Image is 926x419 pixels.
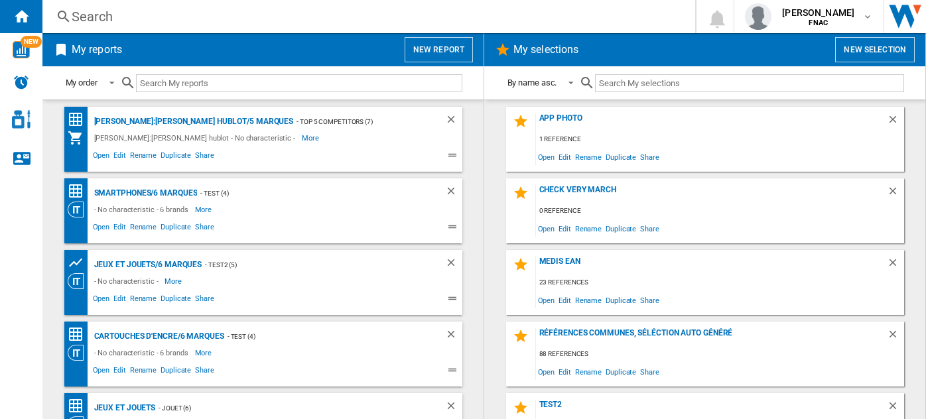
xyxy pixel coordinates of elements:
[557,219,573,237] span: Edit
[835,37,915,62] button: New selection
[193,364,216,380] span: Share
[193,292,216,308] span: Share
[91,221,112,237] span: Open
[68,273,91,289] div: Category View
[445,328,462,345] div: Delete
[638,148,661,166] span: Share
[68,398,91,414] div: Price Matrix
[193,221,216,237] span: Share
[782,6,854,19] span: [PERSON_NAME]
[91,185,198,202] div: Smartphones/6 marques
[511,37,581,62] h2: My selections
[68,111,91,128] div: Price Matrix
[445,113,462,130] div: Delete
[405,37,473,62] button: New report
[887,328,904,346] div: Delete
[66,78,98,88] div: My order
[13,41,30,58] img: wise-card.svg
[573,219,604,237] span: Rename
[13,74,29,90] img: alerts-logo.svg
[536,400,887,418] div: test2
[573,291,604,309] span: Rename
[159,149,193,165] span: Duplicate
[91,400,156,416] div: Jeux et jouets
[536,274,904,291] div: 23 references
[293,113,418,130] div: - top 5 competitors (7)
[21,36,42,48] span: NEW
[128,292,159,308] span: Rename
[68,202,91,217] div: Category View
[536,291,557,309] span: Open
[68,345,91,361] div: Category View
[91,328,224,345] div: Cartouches d'encre/6 marques
[557,148,573,166] span: Edit
[91,292,112,308] span: Open
[745,3,771,30] img: profile.jpg
[128,221,159,237] span: Rename
[536,131,904,148] div: 1 reference
[159,364,193,380] span: Duplicate
[165,273,184,289] span: More
[445,257,462,273] div: Delete
[195,202,214,217] span: More
[159,221,193,237] span: Duplicate
[604,148,638,166] span: Duplicate
[595,74,903,92] input: Search My selections
[536,219,557,237] span: Open
[604,219,638,237] span: Duplicate
[536,113,887,131] div: app photo
[69,37,125,62] h2: My reports
[91,202,195,217] div: - No characteristic - 6 brands
[445,185,462,202] div: Delete
[573,363,604,381] span: Rename
[68,326,91,343] div: Price Matrix
[887,257,904,274] div: Delete
[224,328,419,345] div: - test (4)
[193,149,216,165] span: Share
[91,364,112,380] span: Open
[136,74,462,92] input: Search My reports
[68,183,91,200] div: Price Matrix
[536,148,557,166] span: Open
[197,185,418,202] div: - test (4)
[557,291,573,309] span: Edit
[202,257,418,273] div: - test2 (5)
[604,363,638,381] span: Duplicate
[557,363,573,381] span: Edit
[91,345,195,361] div: - No characteristic - 6 brands
[128,149,159,165] span: Rename
[128,364,159,380] span: Rename
[91,273,165,289] div: - No characteristic -
[573,148,604,166] span: Rename
[507,78,557,88] div: By name asc.
[638,291,661,309] span: Share
[91,113,294,130] div: [PERSON_NAME]:[PERSON_NAME] hublot/5 marques
[195,345,214,361] span: More
[111,221,128,237] span: Edit
[604,291,638,309] span: Duplicate
[536,185,887,203] div: check very March
[91,149,112,165] span: Open
[111,364,128,380] span: Edit
[887,185,904,203] div: Delete
[536,363,557,381] span: Open
[536,328,887,346] div: Références communes, séléction auto généré
[155,400,418,416] div: - Jouet (6)
[159,292,193,308] span: Duplicate
[91,130,302,146] div: [PERSON_NAME]:[PERSON_NAME] hublot - No characteristic -
[12,110,31,129] img: cosmetic-logo.svg
[111,149,128,165] span: Edit
[91,257,202,273] div: Jeux et jouets/6 marques
[536,257,887,274] div: MEDIS EAN
[809,19,828,27] b: FNAC
[111,292,128,308] span: Edit
[302,130,321,146] span: More
[638,219,661,237] span: Share
[68,130,91,146] div: My Assortment
[887,400,904,418] div: Delete
[536,203,904,219] div: 0 reference
[445,400,462,416] div: Delete
[887,113,904,131] div: Delete
[536,346,904,363] div: 88 references
[72,7,661,26] div: Search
